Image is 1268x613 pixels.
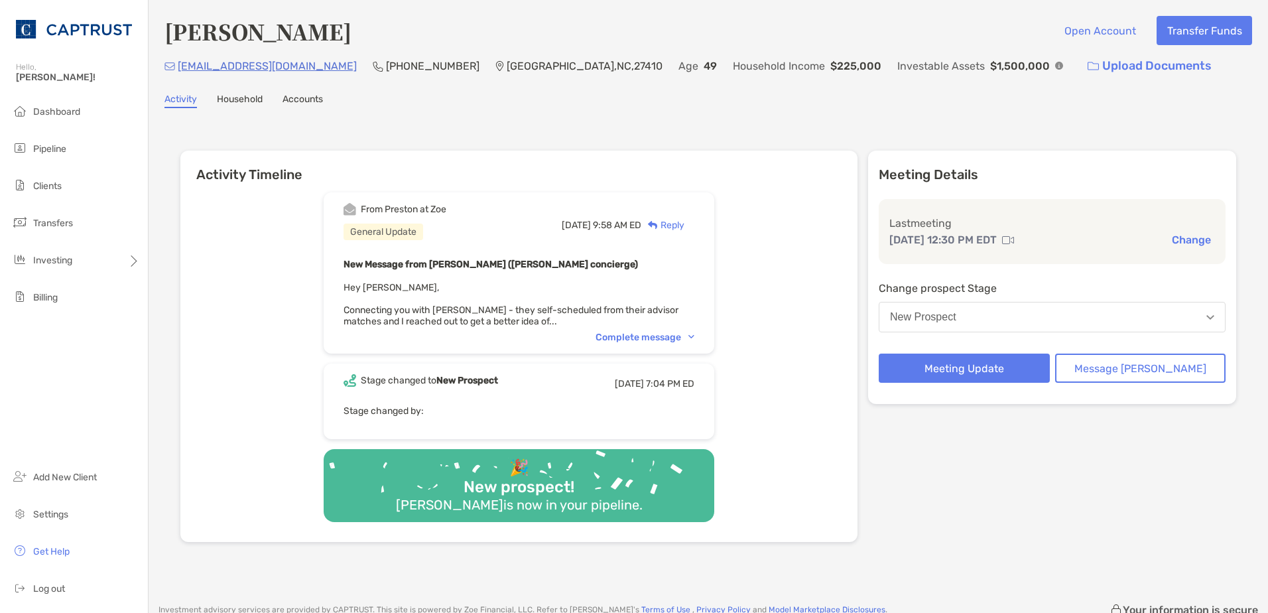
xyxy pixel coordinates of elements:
[1055,62,1063,70] img: Info Icon
[33,509,68,520] span: Settings
[344,224,423,240] div: General Update
[33,292,58,303] span: Billing
[1055,354,1226,383] button: Message [PERSON_NAME]
[1206,315,1214,320] img: Open dropdown arrow
[33,583,65,594] span: Log out
[458,478,580,497] div: New prospect!
[344,203,356,216] img: Event icon
[648,221,658,230] img: Reply icon
[615,378,644,389] span: [DATE]
[344,374,356,387] img: Event icon
[593,220,641,231] span: 9:58 AM ED
[33,218,73,229] span: Transfers
[641,218,684,232] div: Reply
[33,143,66,155] span: Pipeline
[889,215,1215,232] p: Last meeting
[1054,16,1146,45] button: Open Account
[1157,16,1252,45] button: Transfer Funds
[12,103,28,119] img: dashboard icon
[990,58,1050,74] p: $1,500,000
[890,311,956,323] div: New Prospect
[12,580,28,596] img: logout icon
[12,251,28,267] img: investing icon
[12,140,28,156] img: pipeline icon
[33,472,97,483] span: Add New Client
[178,58,357,74] p: [EMAIL_ADDRESS][DOMAIN_NAME]
[495,61,504,72] img: Location Icon
[12,214,28,230] img: transfers icon
[678,58,698,74] p: Age
[16,72,140,83] span: [PERSON_NAME]!
[361,375,498,386] div: Stage changed to
[436,375,498,386] b: New Prospect
[180,151,857,182] h6: Activity Timeline
[879,280,1226,297] p: Change prospect Stage
[16,5,132,53] img: CAPTRUST Logo
[889,232,997,248] p: [DATE] 12:30 PM EDT
[879,167,1226,183] p: Meeting Details
[1079,52,1220,80] a: Upload Documents
[344,259,638,270] b: New Message from [PERSON_NAME] ([PERSON_NAME] concierge)
[12,506,28,521] img: settings icon
[164,62,175,70] img: Email Icon
[1088,62,1099,71] img: button icon
[507,58,663,74] p: [GEOGRAPHIC_DATA] , NC , 27410
[12,177,28,193] img: clients icon
[33,546,70,557] span: Get Help
[562,220,591,231] span: [DATE]
[1002,235,1014,245] img: communication type
[12,289,28,305] img: billing icon
[504,458,535,478] div: 🎉
[830,58,881,74] p: $225,000
[386,58,479,74] p: [PHONE_NUMBER]
[283,94,323,108] a: Accounts
[33,255,72,266] span: Investing
[164,94,197,108] a: Activity
[344,282,678,327] span: Hey [PERSON_NAME], Connecting you with [PERSON_NAME] - they self-scheduled from their advisor mat...
[12,468,28,484] img: add_new_client icon
[897,58,985,74] p: Investable Assets
[646,378,694,389] span: 7:04 PM ED
[704,58,717,74] p: 49
[879,354,1050,383] button: Meeting Update
[688,335,694,339] img: Chevron icon
[733,58,825,74] p: Household Income
[33,180,62,192] span: Clients
[596,332,694,343] div: Complete message
[12,543,28,559] img: get-help icon
[324,449,714,511] img: Confetti
[217,94,263,108] a: Household
[164,16,351,46] h4: [PERSON_NAME]
[391,497,648,513] div: [PERSON_NAME] is now in your pipeline.
[344,403,694,419] p: Stage changed by:
[33,106,80,117] span: Dashboard
[879,302,1226,332] button: New Prospect
[1168,233,1215,247] button: Change
[373,61,383,72] img: Phone Icon
[361,204,446,215] div: From Preston at Zoe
